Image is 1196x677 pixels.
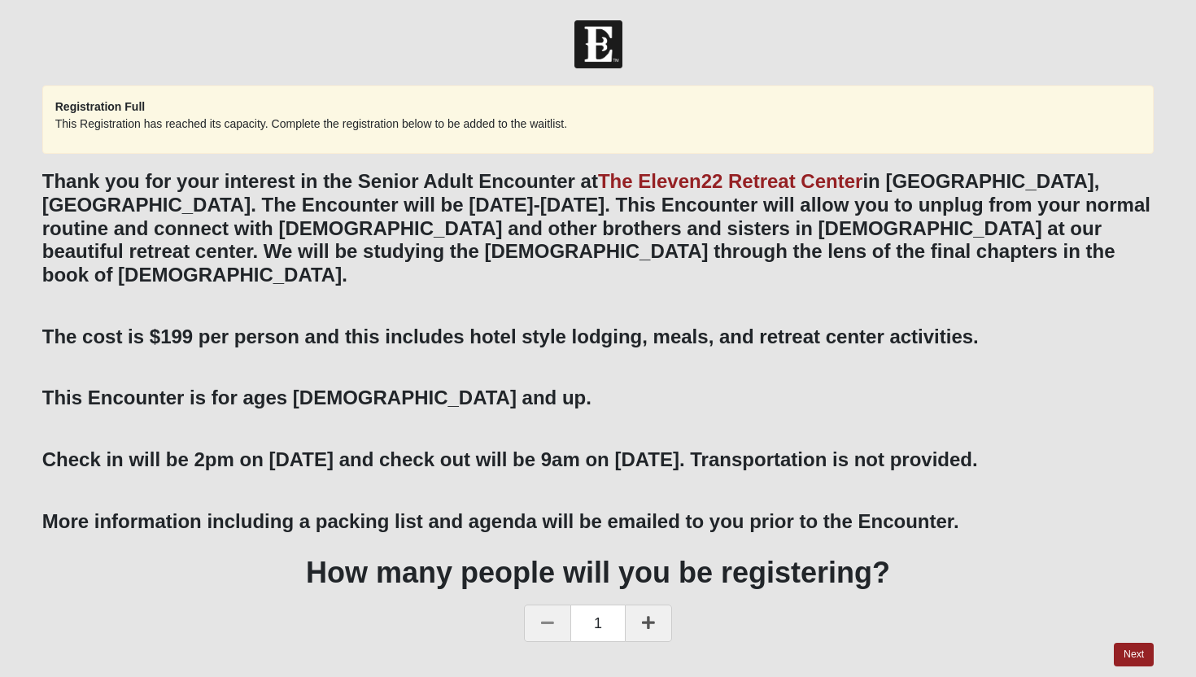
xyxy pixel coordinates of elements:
[598,170,862,192] a: The Eleven22 Retreat Center
[42,387,591,408] b: This Encounter is for ages [DEMOGRAPHIC_DATA] and up.
[42,555,1155,590] h1: How many people will you be registering?
[55,100,145,113] strong: Registration Full
[42,510,959,532] b: More information including a packing list and agenda will be emailed to you prior to the Encounter.
[1114,643,1154,666] a: Next
[574,20,622,68] img: Church of Eleven22 Logo
[55,116,1141,133] p: This Registration has reached its capacity. Complete the registration below to be added to the wa...
[42,448,978,470] b: Check in will be 2pm on [DATE] and check out will be 9am on [DATE]. Transportation is not provided.
[42,170,1150,286] b: Thank you for your interest in the Senior Adult Encounter at in [GEOGRAPHIC_DATA],[GEOGRAPHIC_DAT...
[42,325,979,347] b: The cost is $199 per person and this includes hotel style lodging, meals, and retreat center acti...
[571,605,625,642] span: 1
